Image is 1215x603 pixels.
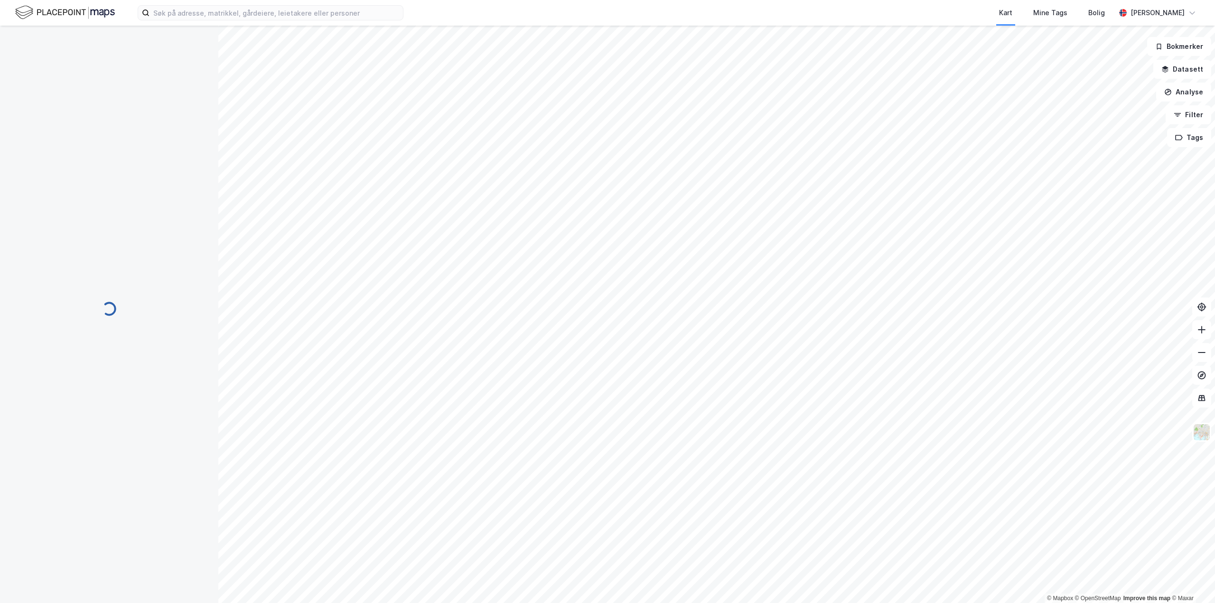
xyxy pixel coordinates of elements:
[1153,60,1211,79] button: Datasett
[1047,595,1073,602] a: Mapbox
[1168,557,1215,603] iframe: Chat Widget
[1147,37,1211,56] button: Bokmerker
[1075,595,1121,602] a: OpenStreetMap
[1193,423,1211,441] img: Z
[1131,7,1185,19] div: [PERSON_NAME]
[15,4,115,21] img: logo.f888ab2527a4732fd821a326f86c7f29.svg
[1168,557,1215,603] div: Kontrollprogram for chat
[999,7,1012,19] div: Kart
[1123,595,1170,602] a: Improve this map
[150,6,403,20] input: Søk på adresse, matrikkel, gårdeiere, leietakere eller personer
[1167,128,1211,147] button: Tags
[1088,7,1105,19] div: Bolig
[1156,83,1211,102] button: Analyse
[1033,7,1067,19] div: Mine Tags
[1166,105,1211,124] button: Filter
[102,301,117,316] img: spinner.a6d8c91a73a9ac5275cf975e30b51cfb.svg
